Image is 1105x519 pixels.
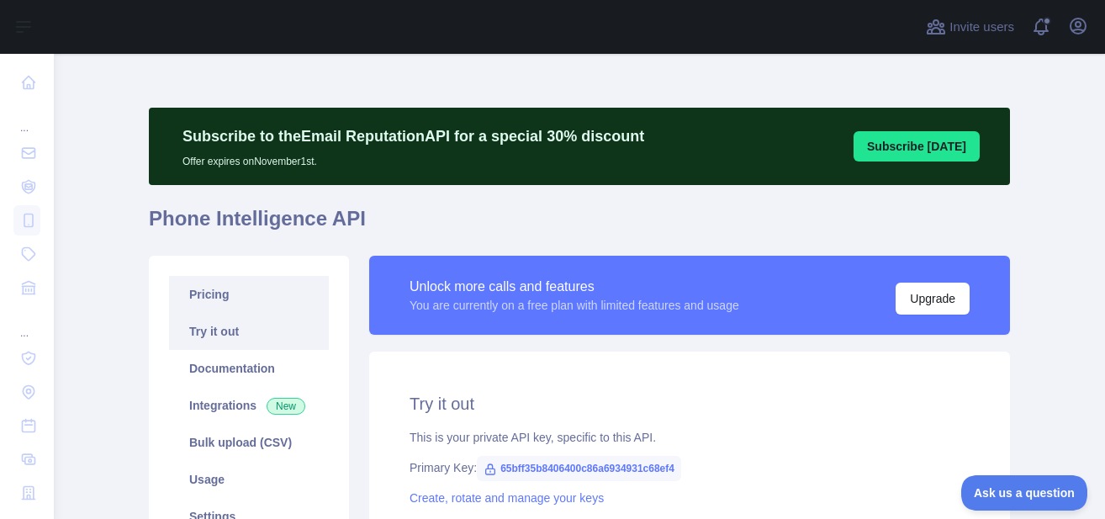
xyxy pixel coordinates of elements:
[182,124,644,148] p: Subscribe to the Email Reputation API for a special 30 % discount
[169,387,329,424] a: Integrations New
[410,459,970,476] div: Primary Key:
[410,277,739,297] div: Unlock more calls and features
[182,148,644,168] p: Offer expires on November 1st.
[13,306,40,340] div: ...
[149,205,1010,246] h1: Phone Intelligence API
[410,491,604,505] a: Create, rotate and manage your keys
[410,392,970,416] h2: Try it out
[961,475,1088,511] iframe: Toggle Customer Support
[896,283,970,315] button: Upgrade
[949,18,1014,37] span: Invite users
[477,456,681,481] span: 65bff35b8406400c86a6934931c68ef4
[410,297,739,314] div: You are currently on a free plan with limited features and usage
[169,276,329,313] a: Pricing
[410,429,970,446] div: This is your private API key, specific to this API.
[169,350,329,387] a: Documentation
[169,424,329,461] a: Bulk upload (CSV)
[267,398,305,415] span: New
[169,461,329,498] a: Usage
[169,313,329,350] a: Try it out
[13,101,40,135] div: ...
[923,13,1018,40] button: Invite users
[854,131,980,162] button: Subscribe [DATE]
